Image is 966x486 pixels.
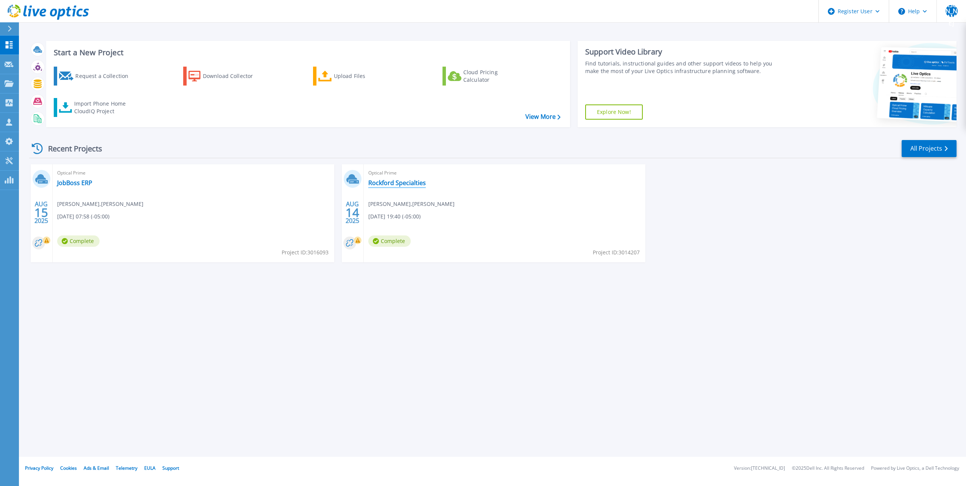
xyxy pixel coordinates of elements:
[902,140,957,157] a: All Projects
[593,248,640,257] span: Project ID: 3014207
[57,235,100,247] span: Complete
[60,465,77,471] a: Cookies
[368,200,455,208] span: [PERSON_NAME] , [PERSON_NAME]
[734,466,785,471] li: Version: [TECHNICAL_ID]
[442,67,527,86] a: Cloud Pricing Calculator
[282,248,329,257] span: Project ID: 3016093
[57,169,330,177] span: Optical Prime
[116,465,137,471] a: Telemetry
[368,212,421,221] span: [DATE] 19:40 (-05:00)
[346,209,359,216] span: 14
[368,235,411,247] span: Complete
[84,465,109,471] a: Ads & Email
[34,209,48,216] span: 15
[463,69,524,84] div: Cloud Pricing Calculator
[57,212,109,221] span: [DATE] 07:58 (-05:00)
[585,104,643,120] a: Explore Now!
[203,69,263,84] div: Download Collector
[585,60,781,75] div: Find tutorials, instructional guides and other support videos to help you make the most of your L...
[57,200,143,208] span: [PERSON_NAME] , [PERSON_NAME]
[75,69,136,84] div: Request a Collection
[585,47,781,57] div: Support Video Library
[871,466,959,471] li: Powered by Live Optics, a Dell Technology
[57,179,92,187] a: JobBoss ERP
[29,139,112,158] div: Recent Projects
[183,67,268,86] a: Download Collector
[334,69,394,84] div: Upload Files
[25,465,53,471] a: Privacy Policy
[144,465,156,471] a: EULA
[368,169,641,177] span: Optical Prime
[368,179,426,187] a: Rockford Specialties
[162,465,179,471] a: Support
[792,466,864,471] li: © 2025 Dell Inc. All Rights Reserved
[74,100,133,115] div: Import Phone Home CloudIQ Project
[34,199,48,226] div: AUG 2025
[54,48,560,57] h3: Start a New Project
[525,113,561,120] a: View More
[345,199,360,226] div: AUG 2025
[54,67,138,86] a: Request a Collection
[313,67,397,86] a: Upload Files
